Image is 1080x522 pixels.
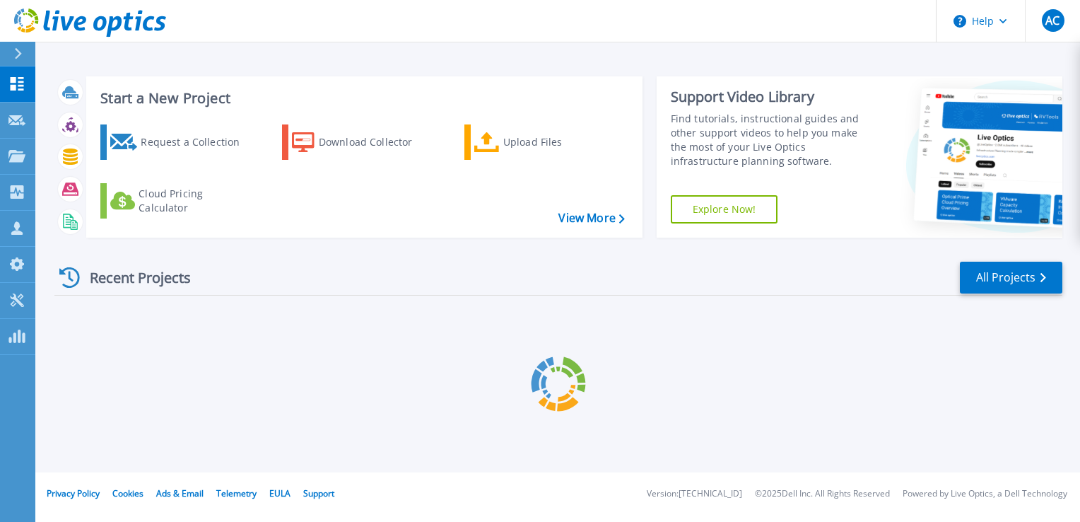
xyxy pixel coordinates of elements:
[156,487,204,499] a: Ads & Email
[100,124,258,160] a: Request a Collection
[141,128,254,156] div: Request a Collection
[671,195,778,224] a: Explore Now!
[112,487,143,499] a: Cookies
[54,260,210,295] div: Recent Projects
[319,128,432,156] div: Download Collector
[671,112,874,168] div: Find tutorials, instructional guides and other support videos to help you make the most of your L...
[139,187,252,215] div: Cloud Pricing Calculator
[903,489,1067,499] li: Powered by Live Optics, a Dell Technology
[671,88,874,106] div: Support Video Library
[303,487,334,499] a: Support
[755,489,890,499] li: © 2025 Dell Inc. All Rights Reserved
[216,487,257,499] a: Telemetry
[503,128,616,156] div: Upload Files
[1045,15,1060,26] span: AC
[269,487,290,499] a: EULA
[647,489,742,499] li: Version: [TECHNICAL_ID]
[960,262,1062,294] a: All Projects
[558,211,624,225] a: View More
[47,487,100,499] a: Privacy Policy
[100,91,624,106] h3: Start a New Project
[464,124,622,160] a: Upload Files
[282,124,440,160] a: Download Collector
[100,183,258,219] a: Cloud Pricing Calculator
